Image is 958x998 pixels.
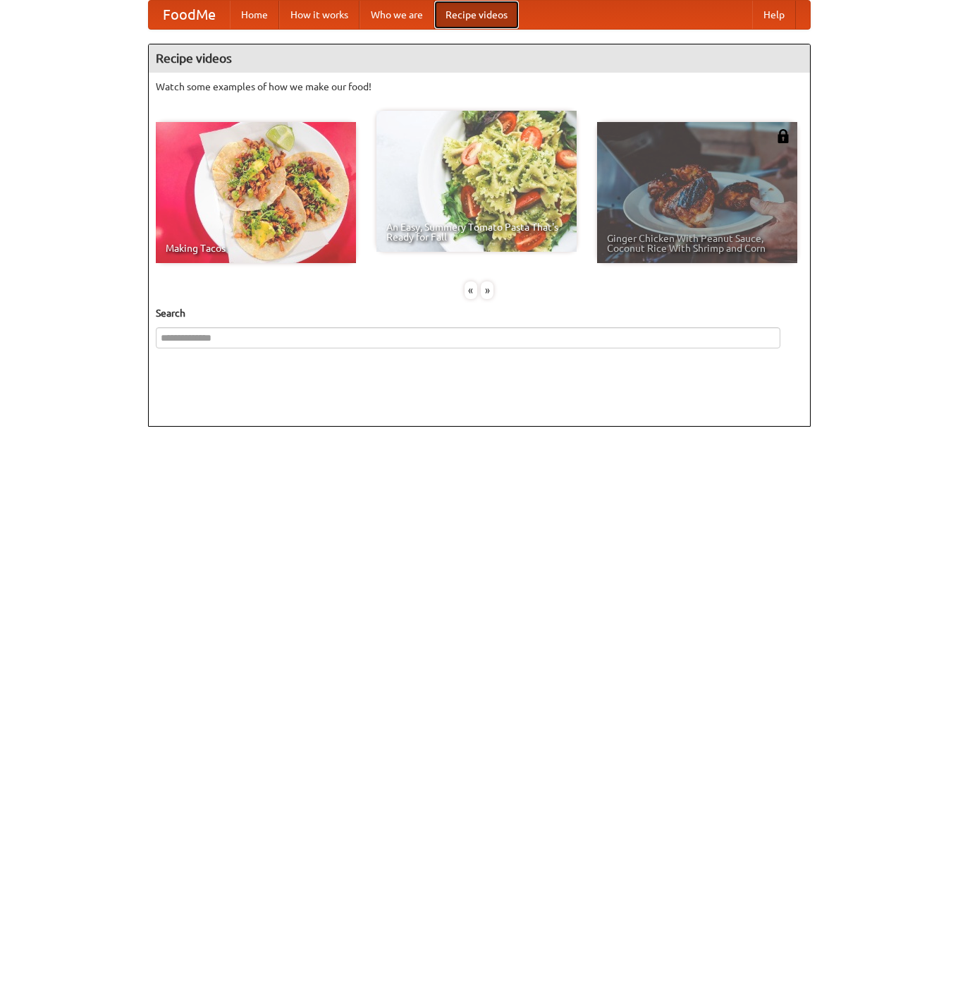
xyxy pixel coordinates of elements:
h4: Recipe videos [149,44,810,73]
div: « [465,281,477,299]
a: How it works [279,1,360,29]
a: Who we are [360,1,434,29]
img: 483408.png [776,129,790,143]
a: FoodMe [149,1,230,29]
h5: Search [156,306,803,320]
div: » [481,281,493,299]
span: Making Tacos [166,243,346,253]
a: Recipe videos [434,1,519,29]
a: Help [752,1,796,29]
p: Watch some examples of how we make our food! [156,80,803,94]
a: Home [230,1,279,29]
span: An Easy, Summery Tomato Pasta That's Ready for Fall [386,222,567,242]
a: An Easy, Summery Tomato Pasta That's Ready for Fall [376,111,577,252]
a: Making Tacos [156,122,356,263]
